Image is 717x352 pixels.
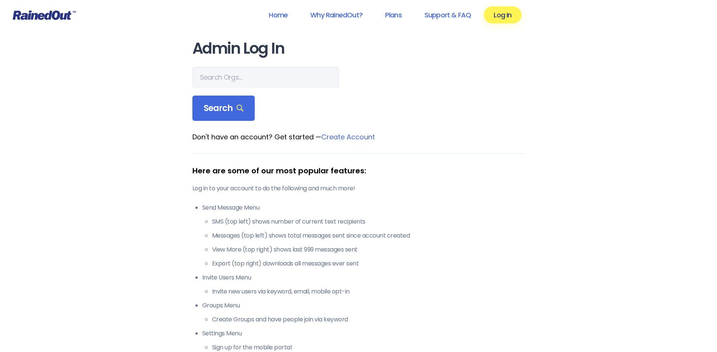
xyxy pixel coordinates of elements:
h1: Admin Log In [192,40,525,57]
li: SMS (top left) shows number of current text recipients [212,217,525,226]
li: Send Message Menu [202,203,525,268]
a: Plans [375,6,412,23]
a: Create Account [321,132,375,142]
input: Search Orgs… [192,67,339,88]
a: Home [259,6,297,23]
a: Log In [484,6,521,23]
li: Invite Users Menu [202,273,525,296]
li: View More (top right) shows last 999 messages sent [212,245,525,254]
span: Search [204,103,244,114]
li: Invite new users via keyword, email, mobile opt-in [212,287,525,296]
li: Export (top right) downloads all messages ever sent [212,259,525,268]
div: Here are some of our most popular features: [192,165,525,176]
p: Log in to your account to do the following and much more! [192,184,525,193]
li: Groups Menu [202,301,525,324]
li: Create Groups and have people join via keyword [212,315,525,324]
a: Why RainedOut? [300,6,372,23]
li: Messages (top left) shows total messages sent since account created [212,231,525,240]
li: Sign up for the mobile portal [212,343,525,352]
a: Support & FAQ [415,6,481,23]
div: Search [192,96,255,121]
